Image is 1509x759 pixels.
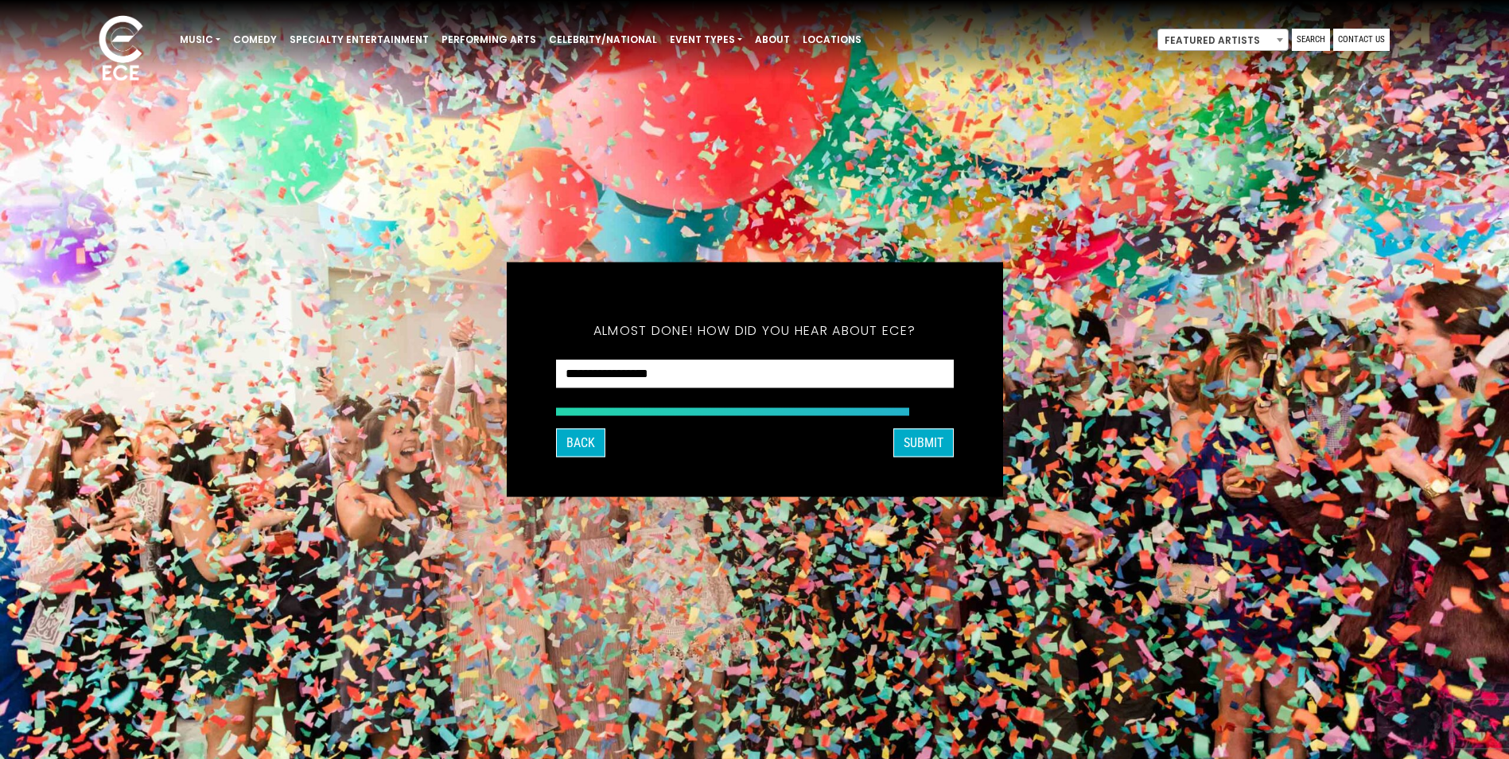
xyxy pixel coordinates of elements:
a: Comedy [227,26,283,53]
a: Specialty Entertainment [283,26,435,53]
span: Featured Artists [1157,29,1289,51]
a: Celebrity/National [543,26,663,53]
a: Music [173,26,227,53]
a: About [749,26,796,53]
select: How did you hear about ECE [556,360,954,389]
a: Contact Us [1333,29,1390,51]
a: Performing Arts [435,26,543,53]
h5: Almost done! How did you hear about ECE? [556,302,954,360]
a: Locations [796,26,868,53]
button: Back [556,429,605,457]
span: Featured Artists [1158,29,1288,52]
a: Event Types [663,26,749,53]
img: ece_new_logo_whitev2-1.png [81,11,161,88]
button: SUBMIT [893,429,954,457]
a: Search [1292,29,1330,51]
